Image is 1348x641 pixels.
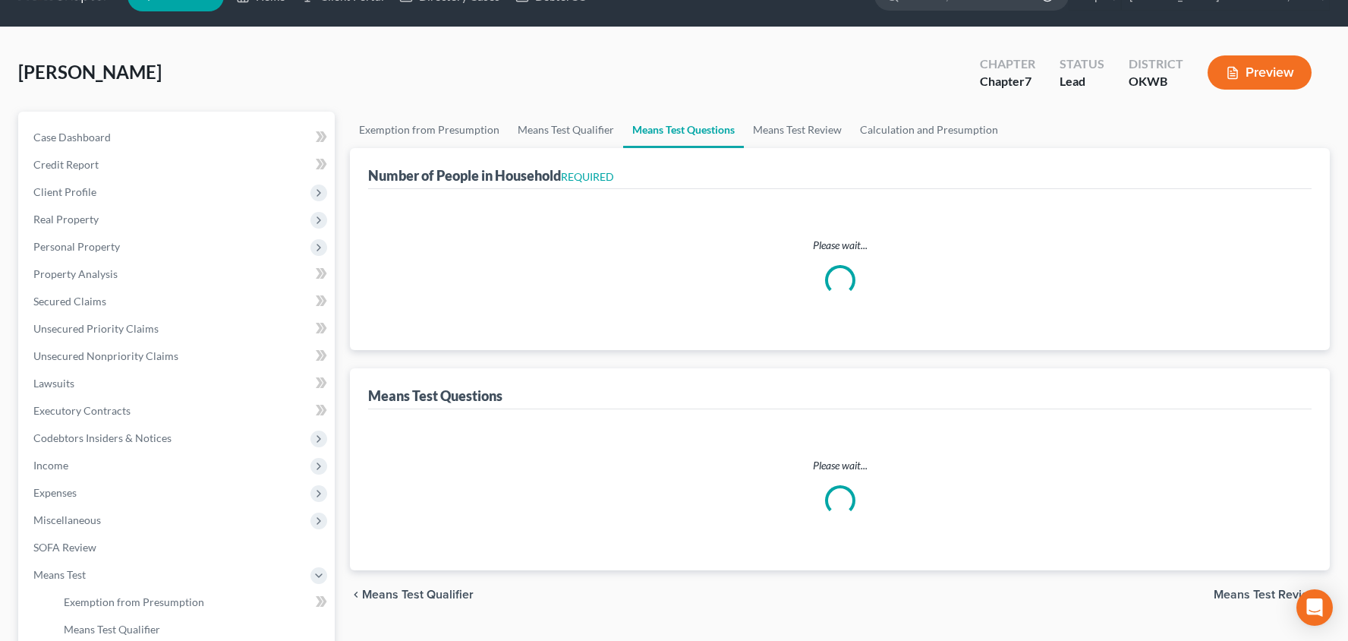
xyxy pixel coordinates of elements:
div: Number of People in Household [368,166,614,185]
div: Lead [1060,73,1104,90]
span: Income [33,459,68,472]
span: Means Test Qualifier [362,589,474,601]
span: [PERSON_NAME] [18,61,162,83]
span: Secured Claims [33,295,106,308]
div: OKWB [1129,73,1183,90]
span: SOFA Review [33,541,96,554]
span: Property Analysis [33,267,118,280]
a: Unsecured Nonpriority Claims [21,343,335,370]
a: Unsecured Priority Claims [21,315,335,343]
i: chevron_right [1318,589,1330,601]
span: Real Property [33,213,99,226]
button: Means Test Review chevron_right [1214,589,1330,601]
span: Unsecured Priority Claims [33,322,159,335]
a: Exemption from Presumption [52,589,335,616]
span: Case Dashboard [33,131,111,144]
a: Property Analysis [21,261,335,288]
span: Unsecured Nonpriority Claims [33,349,178,362]
a: Means Test Qualifier [509,112,623,148]
span: REQUIRED [561,170,614,183]
a: Secured Claims [21,288,335,315]
button: chevron_left Means Test Qualifier [350,589,474,601]
i: chevron_left [350,589,362,601]
span: Exemption from Presumption [64,595,204,608]
div: District [1129,55,1183,73]
span: Miscellaneous [33,513,101,526]
a: Means Test Review [744,112,851,148]
a: Lawsuits [21,370,335,397]
a: Exemption from Presumption [350,112,509,148]
p: Please wait... [380,458,1299,473]
div: Chapter [980,73,1035,90]
a: Case Dashboard [21,124,335,151]
a: Means Test Questions [623,112,744,148]
a: Credit Report [21,151,335,178]
span: Executory Contracts [33,404,131,417]
a: Executory Contracts [21,397,335,425]
span: 7 [1025,74,1031,88]
div: Status [1060,55,1104,73]
span: Client Profile [33,185,96,198]
div: Means Test Questions [368,387,502,405]
span: Means Test Qualifier [64,623,160,636]
a: Calculation and Presumption [851,112,1007,148]
span: Means Test Review [1214,589,1318,601]
p: Please wait... [380,238,1299,253]
span: Credit Report [33,158,99,171]
span: Personal Property [33,240,120,253]
span: Lawsuits [33,377,74,390]
button: Preview [1208,55,1312,90]
span: Means Test [33,568,86,581]
span: Expenses [33,486,77,499]
span: Codebtors Insiders & Notices [33,431,172,444]
div: Chapter [980,55,1035,73]
a: SOFA Review [21,534,335,561]
div: Open Intercom Messenger [1296,589,1333,626]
